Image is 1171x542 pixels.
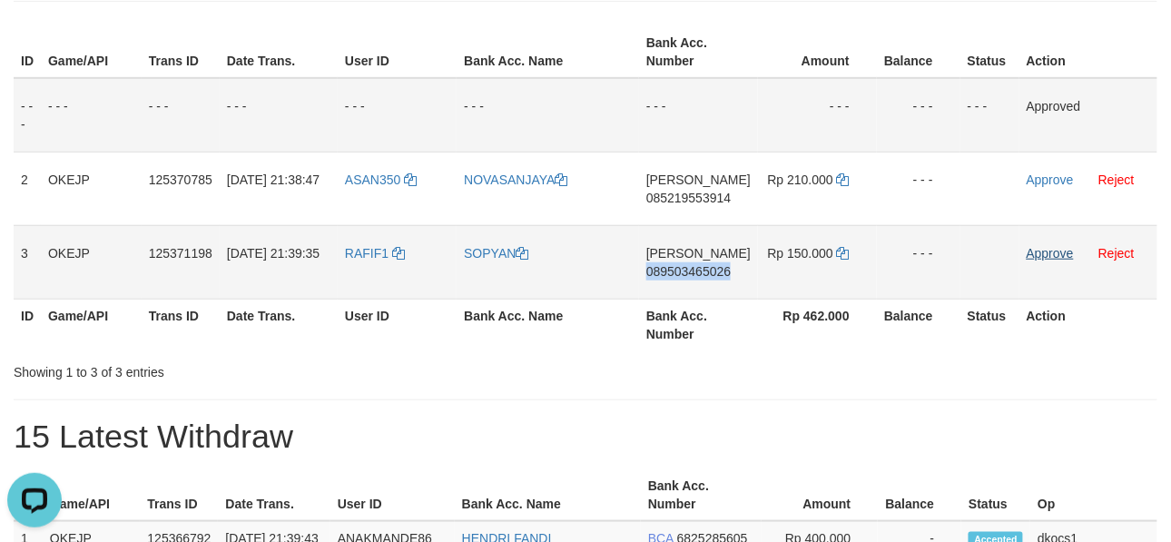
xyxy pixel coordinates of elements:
[142,78,220,153] td: - - -
[149,172,212,187] span: 125370785
[14,419,1157,455] h1: 15 Latest Withdraw
[14,152,41,225] td: 2
[758,26,877,78] th: Amount
[14,26,41,78] th: ID
[41,78,142,153] td: - - -
[455,469,641,521] th: Bank Acc. Name
[464,172,567,187] a: NOVASANJAYA
[218,469,330,521] th: Date Trans.
[877,299,960,350] th: Balance
[41,26,142,78] th: Game/API
[646,172,751,187] span: [PERSON_NAME]
[330,469,455,521] th: User ID
[457,299,639,350] th: Bank Acc. Name
[762,469,879,521] th: Amount
[837,172,850,187] a: Copy 210000 to clipboard
[338,78,457,153] td: - - -
[345,172,417,187] a: ASAN350
[1027,246,1074,261] a: Approve
[227,172,320,187] span: [DATE] 21:38:47
[1027,172,1074,187] a: Approve
[960,78,1019,153] td: - - -
[639,78,758,153] td: - - -
[960,299,1019,350] th: Status
[646,246,751,261] span: [PERSON_NAME]
[1098,246,1135,261] a: Reject
[220,78,338,153] td: - - -
[1098,172,1135,187] a: Reject
[14,356,475,381] div: Showing 1 to 3 of 3 entries
[1019,78,1157,153] td: Approved
[1030,469,1157,521] th: Op
[758,299,877,350] th: Rp 462.000
[41,299,142,350] th: Game/API
[457,78,639,153] td: - - -
[768,246,833,261] span: Rp 150.000
[878,469,961,521] th: Balance
[837,246,850,261] a: Copy 150000 to clipboard
[961,469,1030,521] th: Status
[646,264,731,279] span: Copy 089503465026 to clipboard
[1019,299,1157,350] th: Action
[960,26,1019,78] th: Status
[14,299,41,350] th: ID
[14,78,41,153] td: - - -
[646,191,731,205] span: Copy 085219553914 to clipboard
[338,26,457,78] th: User ID
[457,26,639,78] th: Bank Acc. Name
[220,26,338,78] th: Date Trans.
[142,299,220,350] th: Trans ID
[149,246,212,261] span: 125371198
[877,26,960,78] th: Balance
[43,469,141,521] th: Game/API
[768,172,833,187] span: Rp 210.000
[758,78,877,153] td: - - -
[1019,26,1157,78] th: Action
[639,299,758,350] th: Bank Acc. Number
[7,7,62,62] button: Open LiveChat chat widget
[464,246,528,261] a: SOPYAN
[345,246,389,261] span: RAFIF1
[345,172,400,187] span: ASAN350
[140,469,218,521] th: Trans ID
[220,299,338,350] th: Date Trans.
[639,26,758,78] th: Bank Acc. Number
[14,225,41,299] td: 3
[338,299,457,350] th: User ID
[41,152,142,225] td: OKEJP
[877,78,960,153] td: - - -
[877,225,960,299] td: - - -
[345,246,405,261] a: RAFIF1
[877,152,960,225] td: - - -
[41,225,142,299] td: OKEJP
[227,246,320,261] span: [DATE] 21:39:35
[641,469,762,521] th: Bank Acc. Number
[142,26,220,78] th: Trans ID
